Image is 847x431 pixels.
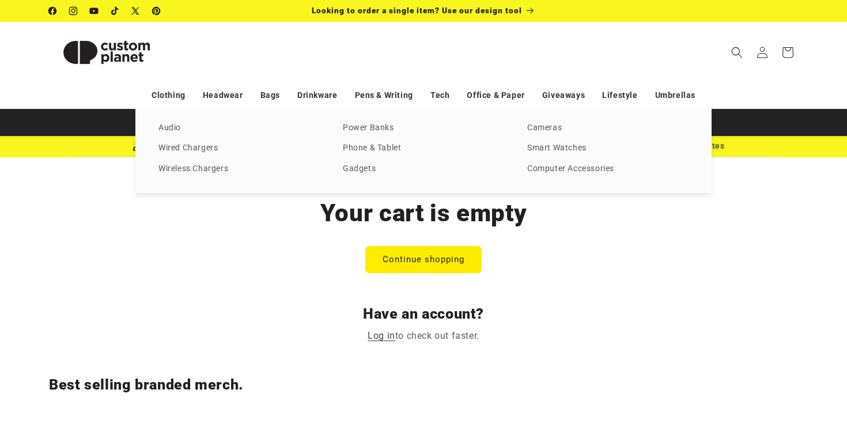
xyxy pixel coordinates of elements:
[542,85,585,105] a: Giveaways
[368,328,395,345] a: Log in
[49,27,164,78] img: Custom Planet
[527,161,689,177] a: Computer Accessories
[158,141,320,156] a: Wired Chargers
[655,85,695,105] a: Umbrellas
[158,120,320,136] a: Audio
[152,85,186,105] a: Clothing
[260,85,280,105] a: Bags
[343,161,504,177] a: Gadgets
[343,120,504,136] a: Power Banks
[467,85,524,105] a: Office & Paper
[49,328,798,345] p: to check out faster.
[158,161,320,177] a: Wireless Chargers
[789,376,847,431] iframe: Chat Widget
[49,376,798,394] h2: Best selling branded merch.
[724,40,750,65] summary: Search
[49,305,798,323] h2: Have an account?
[527,141,689,156] a: Smart Watches
[365,246,482,273] a: Continue shopping
[355,85,413,105] a: Pens & Writing
[602,85,637,105] a: Lifestyle
[49,198,798,229] h1: Your cart is empty
[203,85,243,105] a: Headwear
[343,141,504,156] a: Phone & Tablet
[45,22,169,82] a: Custom Planet
[430,85,449,105] a: Tech
[312,6,522,15] span: Looking to order a single item? Use our design tool
[297,85,337,105] a: Drinkware
[527,120,689,136] a: Cameras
